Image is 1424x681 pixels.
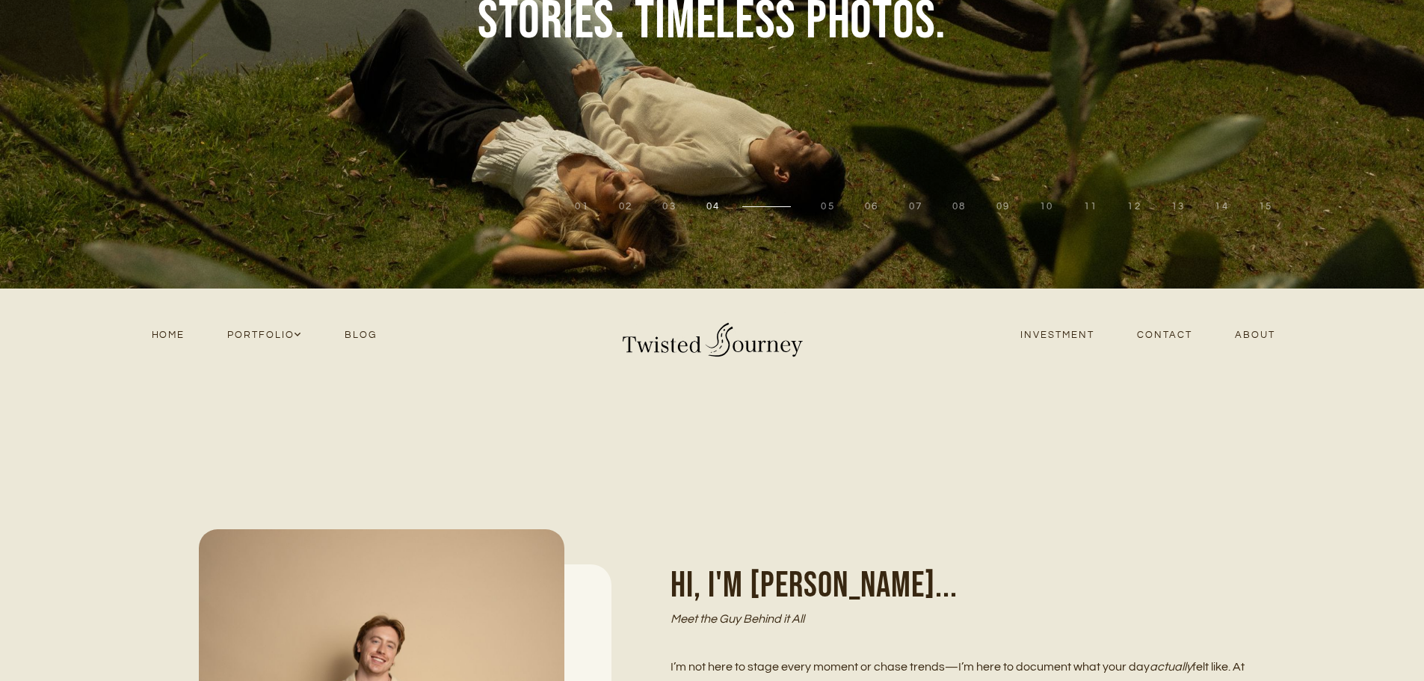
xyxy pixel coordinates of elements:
button: 14 of 15 [1215,200,1229,214]
button: 4 of 15 [706,200,721,214]
button: 12 of 15 [1127,200,1141,214]
button: 11 of 15 [1084,200,1098,214]
button: 13 of 15 [1171,200,1186,214]
img: Twisted Journey [619,312,806,359]
button: 3 of 15 [662,200,676,214]
a: Portfolio [206,325,324,345]
a: Blog [324,325,398,345]
button: 15 of 15 [1259,200,1273,214]
span: I’m not here to stage every moment or chase trends—I’m here to document what your day [671,661,1150,673]
a: About [1213,325,1296,345]
button: 1 of 15 [575,200,589,214]
a: Home [130,325,206,345]
button: 2 of 15 [619,200,633,214]
button: 10 of 15 [1040,200,1054,214]
span: Portfolio [227,327,302,343]
a: Contact [1115,325,1213,345]
button: 7 of 15 [909,200,923,214]
button: 5 of 15 [821,200,835,214]
span: Hi, I'm [PERSON_NAME]... [671,564,958,607]
button: 6 of 15 [865,200,879,214]
em: Meet the Guy Behind it All [671,613,804,625]
button: 8 of 15 [952,200,967,214]
em: actually [1150,661,1192,673]
button: 9 of 15 [996,200,1011,214]
a: Investment [999,325,1116,345]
